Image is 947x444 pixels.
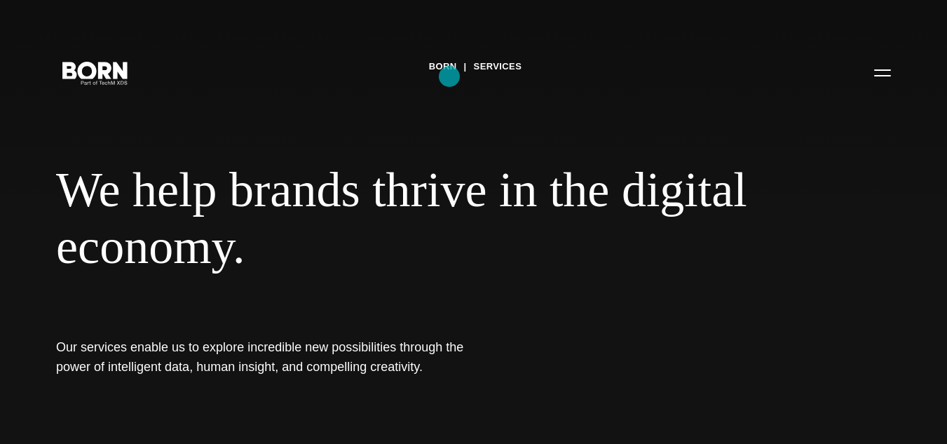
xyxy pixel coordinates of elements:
span: economy. [56,218,855,276]
a: Services [474,56,522,77]
span: We help brands thrive in the digital [56,161,855,219]
h1: Our services enable us to explore incredible new possibilities through the power of intelligent d... [56,337,477,377]
button: Open [866,58,899,87]
a: BORN [429,56,457,77]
